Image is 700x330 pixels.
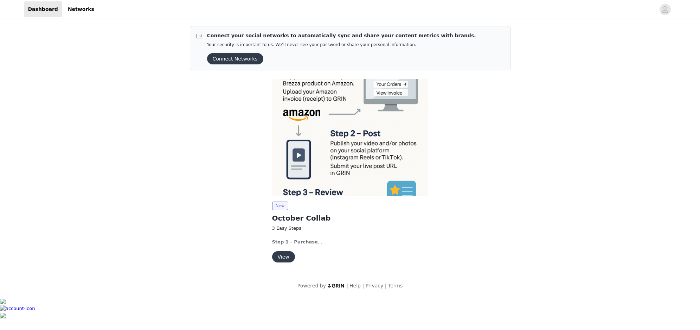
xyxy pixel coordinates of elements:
img: Baby Brezza [272,79,428,196]
span: | [385,283,387,288]
p: Connect your social networks to automatically sync and share your content metrics with brands. [207,32,476,39]
h2: 3 Easy Steps [272,225,428,232]
a: Privacy [366,283,384,288]
button: View [272,251,295,262]
h2: October Collab [272,213,428,223]
a: View [272,254,295,260]
span: | [362,283,364,288]
p: Buy any 1 (one) Baby Brezza product on . Upload your to GRIN. [272,239,428,246]
span: Powered by [297,283,326,288]
button: Connect Networks [207,53,263,64]
p: Your security is important to us. We’ll never see your password or share your personal information. [207,42,476,47]
div: avatar [662,4,668,15]
span: | [346,283,348,288]
a: Terms [388,283,403,288]
span: New [272,202,288,210]
a: Dashboard [24,1,62,17]
a: Help [349,283,361,288]
a: Networks [64,1,98,17]
strong: Step 1 – Purchase [272,239,318,245]
img: logo [327,283,345,288]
